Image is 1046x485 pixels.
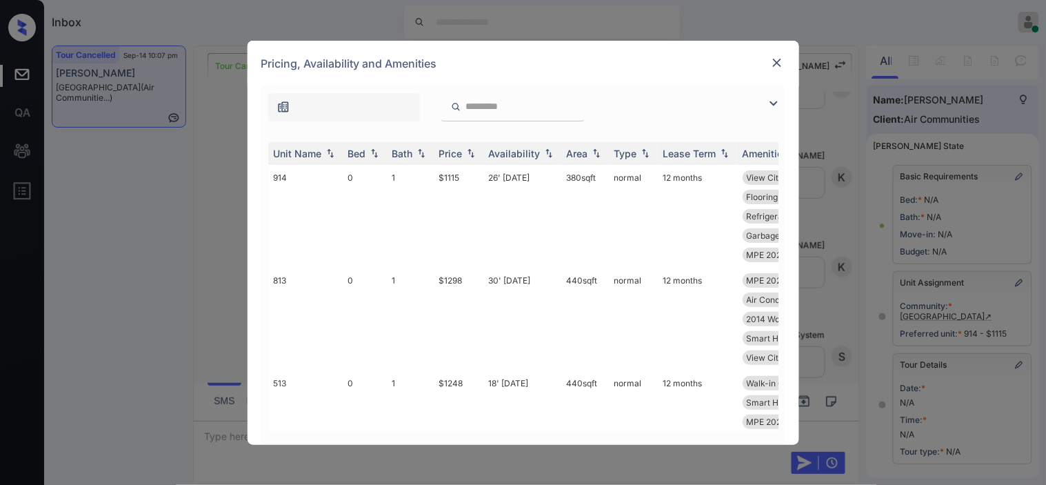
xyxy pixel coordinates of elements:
[747,417,823,427] span: MPE 2024 Studen...
[434,165,483,268] td: $1115
[276,100,290,114] img: icon-zuma
[567,148,588,159] div: Area
[387,268,434,370] td: 1
[747,353,784,363] span: View City
[343,268,387,370] td: 0
[743,148,789,159] div: Amenities
[770,56,784,70] img: close
[765,95,782,112] img: icon-zuma
[747,314,818,324] span: 2014 Wood Floor...
[658,370,737,473] td: 12 months
[614,148,637,159] div: Type
[483,370,561,473] td: 18' [DATE]
[663,148,716,159] div: Lease Term
[434,268,483,370] td: $1298
[268,268,343,370] td: 813
[268,370,343,473] td: 513
[747,250,823,260] span: MPE 2024 Studen...
[747,333,823,344] span: Smart Home Ther...
[561,268,609,370] td: 440 sqft
[392,148,413,159] div: Bath
[483,165,561,268] td: 26' [DATE]
[747,211,812,221] span: Refrigerator Le...
[542,148,556,158] img: sorting
[451,101,461,113] img: icon-zuma
[609,370,658,473] td: normal
[248,41,799,86] div: Pricing, Availability and Amenities
[747,378,807,388] span: Walk-in Closets
[658,268,737,370] td: 12 months
[747,172,784,183] span: View City
[343,370,387,473] td: 0
[747,275,814,286] span: MPE 2024 Lobby
[747,397,823,408] span: Smart Home Door...
[590,148,603,158] img: sorting
[747,230,818,241] span: Garbage disposa...
[414,148,428,158] img: sorting
[434,370,483,473] td: $1248
[268,165,343,268] td: 914
[274,148,322,159] div: Unit Name
[561,165,609,268] td: 380 sqft
[348,148,366,159] div: Bed
[609,165,658,268] td: normal
[387,165,434,268] td: 1
[343,165,387,268] td: 0
[464,148,478,158] img: sorting
[747,295,810,305] span: Air Conditionin...
[489,148,541,159] div: Availability
[439,148,463,159] div: Price
[638,148,652,158] img: sorting
[387,370,434,473] td: 1
[323,148,337,158] img: sorting
[483,268,561,370] td: 30' [DATE]
[561,370,609,473] td: 440 sqft
[747,192,816,202] span: Flooring Wood 2...
[368,148,381,158] img: sorting
[718,148,732,158] img: sorting
[658,165,737,268] td: 12 months
[609,268,658,370] td: normal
